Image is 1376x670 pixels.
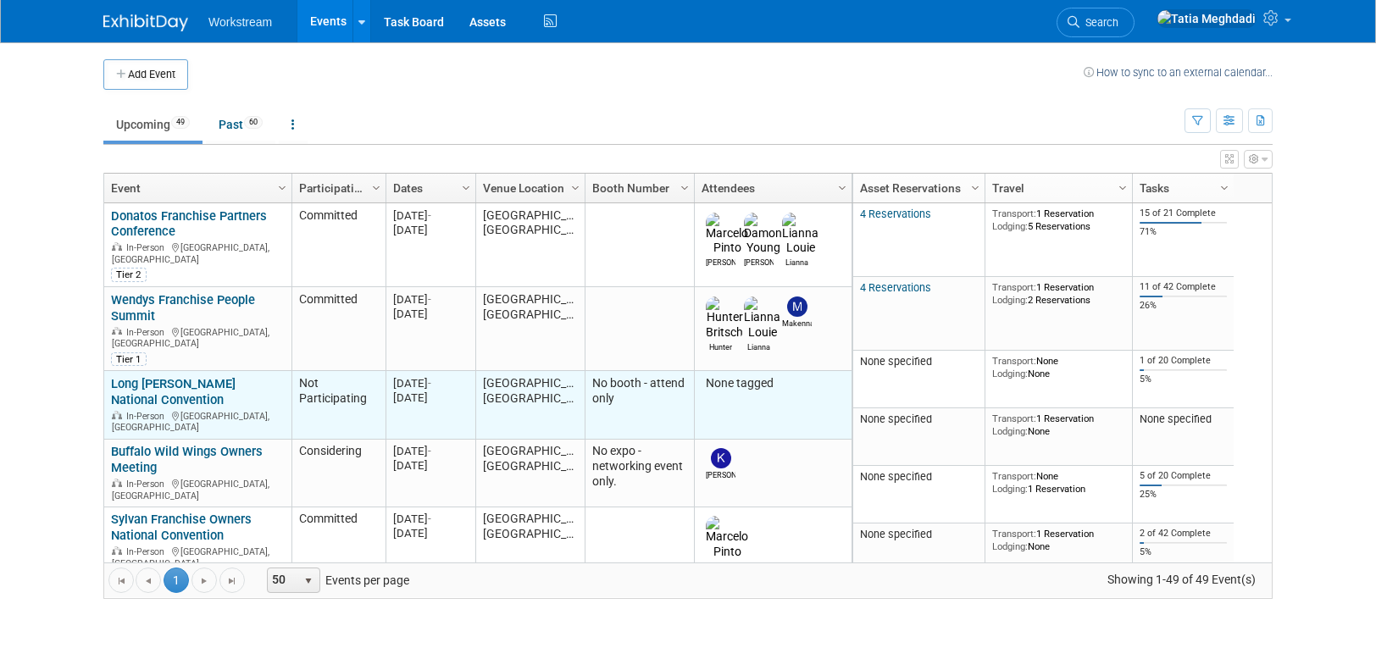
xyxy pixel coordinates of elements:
div: Marcelo Pinto [706,560,735,573]
td: Committed [291,287,386,371]
img: Marcelo Pinto [706,213,748,257]
span: Column Settings [968,181,982,195]
span: Lodging: [992,368,1028,379]
div: [GEOGRAPHIC_DATA], [GEOGRAPHIC_DATA] [111,476,284,501]
div: [DATE] [393,208,468,223]
span: In-Person [126,546,169,557]
span: In-Person [126,411,169,422]
img: In-Person Event [112,411,122,419]
a: Column Settings [967,174,985,199]
a: Search [1057,8,1135,37]
div: 1 Reservation None [992,528,1126,552]
div: None tagged [702,376,844,391]
span: - [428,445,431,457]
td: No booth - attend only [585,371,694,439]
div: None None [992,355,1126,379]
span: - [428,293,431,306]
td: Not Participating [291,371,386,439]
a: Go to the first page [108,568,134,593]
a: Wendys Franchise People Summit [111,292,255,324]
img: Hunter Britsch [706,296,743,341]
span: In-Person [126,327,169,338]
img: Tatia Meghdadi [1157,9,1257,28]
img: Lianna Louie [744,296,780,341]
span: 1 [164,568,189,593]
span: Column Settings [678,181,691,195]
a: Column Settings [834,174,852,199]
div: 5% [1140,374,1228,385]
a: Column Settings [1114,174,1133,199]
span: Transport: [992,355,1036,367]
a: Column Settings [458,174,476,199]
div: [DATE] [393,223,468,237]
a: Go to the previous page [136,568,161,593]
div: [DATE] [393,390,468,405]
td: Considering [291,440,386,507]
div: Makenna Clark [782,317,812,329]
div: 1 Reservation None [992,413,1126,437]
td: [GEOGRAPHIC_DATA], [GEOGRAPHIC_DATA] [475,440,585,507]
div: Kiet Tran [706,468,735,481]
div: [DATE] [393,526,468,540]
img: Kiet Tran [711,448,731,468]
a: How to sync to an external calendar... [1084,66,1273,79]
span: Go to the first page [114,574,128,588]
span: Column Settings [275,181,289,195]
td: [GEOGRAPHIC_DATA], [GEOGRAPHIC_DATA] [475,507,585,579]
td: [GEOGRAPHIC_DATA], [GEOGRAPHIC_DATA] [475,371,585,439]
div: [DATE] [393,458,468,473]
div: Lianna Louie [744,341,774,353]
div: Tier 2 [111,268,147,281]
a: Long [PERSON_NAME] National Convention [111,376,236,407]
span: Go to the next page [197,574,211,588]
a: Venue Location [483,174,574,202]
div: [DATE] [393,292,468,307]
a: Asset Reservations [860,174,974,202]
span: select [302,574,315,588]
img: In-Person Event [112,546,122,555]
span: Transport: [992,208,1036,219]
div: None 1 Reservation [992,470,1126,495]
span: Go to the last page [225,574,239,588]
span: 49 [171,116,190,129]
td: [GEOGRAPHIC_DATA], [GEOGRAPHIC_DATA] [475,287,585,371]
span: - [428,209,431,222]
div: [DATE] [393,444,468,458]
span: Showing 1-49 of 49 Event(s) [1092,568,1272,591]
a: Past60 [206,108,275,141]
img: In-Person Event [112,242,122,251]
a: Go to the last page [219,568,245,593]
span: Transport: [992,470,1036,482]
div: 1 Reservation 5 Reservations [992,208,1126,232]
td: No expo - networking event only. [585,440,694,507]
span: Column Settings [569,181,582,195]
div: 25% [1140,489,1228,501]
button: Add Event [103,59,188,90]
span: Transport: [992,413,1036,424]
img: Makenna Clark [787,296,807,317]
div: None specified [1140,413,1228,426]
div: [GEOGRAPHIC_DATA], [GEOGRAPHIC_DATA] [111,408,284,434]
span: Lodging: [992,540,1028,552]
div: 2 of 42 Complete [1140,528,1228,540]
a: Attendees [702,174,841,202]
div: 1 of 20 Complete [1140,355,1228,367]
span: Search [1079,16,1118,29]
div: 1 Reservation 2 Reservations [992,281,1126,306]
div: 5% [1140,546,1228,558]
div: 5 of 20 Complete [1140,470,1228,482]
span: Lodging: [992,294,1028,306]
span: 50 [268,568,297,592]
span: Column Settings [1116,181,1129,195]
a: Event [111,174,280,202]
a: Buffalo Wild Wings Owners Meeting [111,444,263,475]
span: None specified [860,528,932,540]
img: Marcelo Pinto [706,516,748,560]
a: Booth Number [592,174,683,202]
span: Transport: [992,281,1036,293]
a: Donatos Franchise Partners Conference [111,208,267,240]
span: Transport: [992,528,1036,540]
img: Damon Young [744,213,782,257]
span: None specified [860,355,932,368]
a: Dates [393,174,464,202]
